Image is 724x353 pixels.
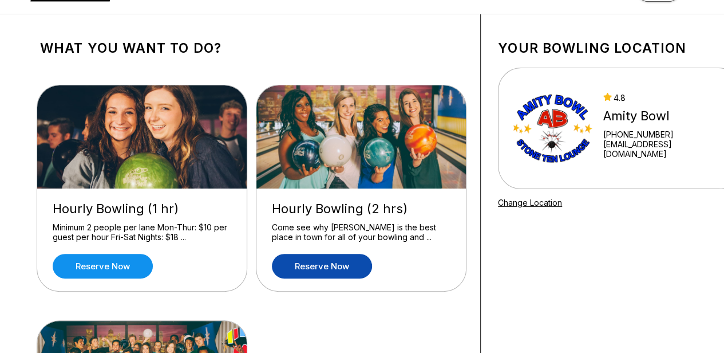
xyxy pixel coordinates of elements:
[53,254,153,279] a: Reserve now
[272,222,450,242] div: Come see why [PERSON_NAME] is the best place in town for all of your bowling and ...
[40,40,463,56] h1: What you want to do?
[256,85,467,189] img: Hourly Bowling (2 hrs)
[53,222,231,242] div: Minimum 2 people per lane Mon-Thur: $10 per guest per hour Fri-Sat Nights: $18 ...
[272,201,450,217] div: Hourly Bowling (2 hrs)
[37,85,248,189] img: Hourly Bowling (1 hr)
[513,85,593,171] img: Amity Bowl
[498,198,562,207] a: Change Location
[272,254,372,279] a: Reserve now
[53,201,231,217] div: Hourly Bowling (1 hr)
